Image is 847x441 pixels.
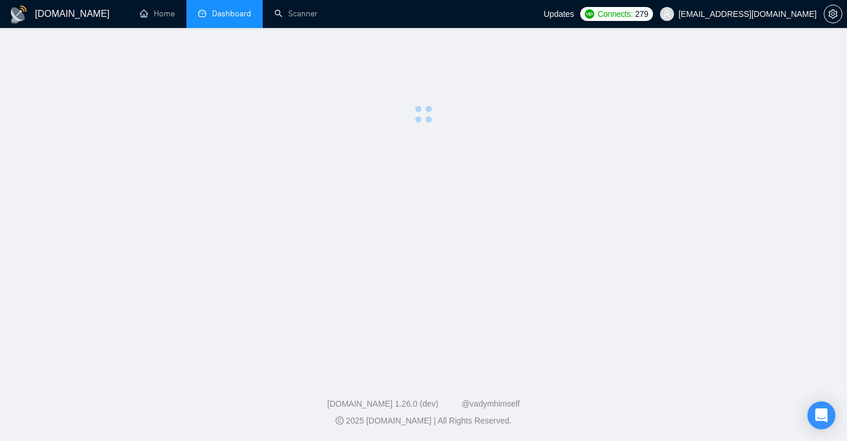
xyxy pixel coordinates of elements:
[9,5,28,24] img: logo
[824,5,842,23] button: setting
[198,9,206,17] span: dashboard
[663,10,671,18] span: user
[274,9,317,19] a: searchScanner
[807,401,835,429] div: Open Intercom Messenger
[461,399,520,408] a: @vadymhimself
[336,417,344,425] span: copyright
[212,9,251,19] span: Dashboard
[824,9,842,19] a: setting
[635,8,648,20] span: 279
[598,8,633,20] span: Connects:
[9,415,838,427] div: 2025 [DOMAIN_NAME] | All Rights Reserved.
[327,399,439,408] a: [DOMAIN_NAME] 1.26.0 (dev)
[585,9,594,19] img: upwork-logo.png
[140,9,175,19] a: homeHome
[544,9,574,19] span: Updates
